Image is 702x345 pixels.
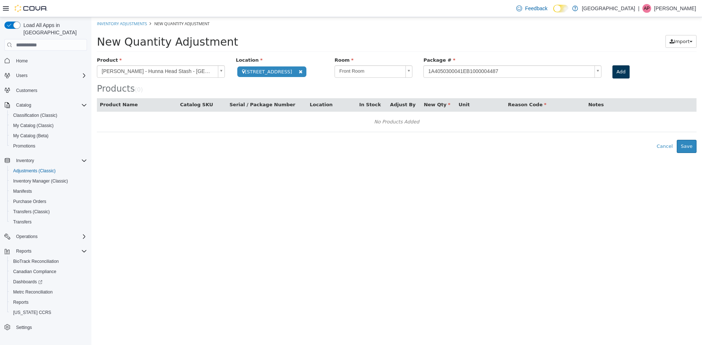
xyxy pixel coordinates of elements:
button: Reports [7,297,90,307]
button: Operations [13,232,41,241]
button: Users [13,71,30,80]
button: Serial / Package Number [138,84,205,91]
a: Manifests [10,187,35,196]
span: 1A4050300041EB1000004487 [332,49,500,60]
span: Canadian Compliance [13,269,56,275]
span: AP [644,4,650,13]
button: Users [1,70,90,81]
a: Canadian Compliance [10,267,59,276]
div: No Products Added [10,99,600,110]
span: BioTrack Reconciliation [13,258,59,264]
span: Inventory [16,158,34,164]
span: [PERSON_NAME] - Hunna Head Stash - [GEOGRAPHIC_DATA] Chem Dawg - 2g 70- 119u [6,49,124,60]
span: Catalog [16,102,31,108]
button: Adjust By [299,84,326,91]
span: Metrc Reconciliation [10,288,87,296]
span: Transfers [13,219,31,225]
a: [PERSON_NAME] - Hunna Head Stash - [GEOGRAPHIC_DATA] Chem Dawg - 2g 70- 119u [5,48,133,61]
span: Operations [16,234,38,239]
button: Notes [497,84,514,91]
span: Front Room [244,49,311,60]
span: Inventory Manager (Classic) [10,177,87,185]
button: Inventory [13,156,37,165]
button: [US_STATE] CCRS [7,307,90,318]
div: Alyssa Poage [642,4,651,13]
span: Inventory Manager (Classic) [13,178,68,184]
span: Adjustments (Classic) [13,168,56,174]
button: Transfers [7,217,90,227]
a: Purchase Orders [10,197,49,206]
a: Feedback [513,1,550,16]
button: Add [521,48,538,61]
a: Promotions [10,142,38,150]
button: Settings [1,322,90,333]
span: Washington CCRS [10,308,87,317]
span: Import [582,22,598,27]
a: Dashboards [7,277,90,287]
a: Inventory Manager (Classic) [10,177,71,185]
img: Cova [15,5,48,12]
button: Reports [13,247,34,256]
button: Cancel [561,123,585,136]
span: [STREET_ADDRESS] [146,49,215,60]
span: Reports [13,299,29,305]
button: Catalog [1,100,90,110]
button: My Catalog (Classic) [7,120,90,131]
button: Classification (Classic) [7,110,90,120]
a: Dashboards [10,277,45,286]
span: Manifests [10,187,87,196]
span: New Quantity Adjustment [63,4,118,9]
a: Settings [13,323,35,332]
span: Users [13,71,87,80]
small: ( ) [44,69,52,76]
button: My Catalog (Beta) [7,131,90,141]
span: Dashboards [13,279,42,285]
span: Users [16,73,27,78]
span: Canadian Compliance [10,267,87,276]
span: New Quantity Adjustment [5,18,147,31]
button: BioTrack Reconciliation [7,256,90,267]
span: Package # [332,40,364,46]
button: Catalog [13,101,34,110]
span: Operations [13,232,87,241]
a: Front Room [243,48,321,61]
span: My Catalog (Beta) [10,131,87,140]
button: Import [574,18,605,31]
span: Promotions [10,142,87,150]
a: My Catalog (Beta) [10,131,52,140]
span: Purchase Orders [13,199,46,204]
a: Metrc Reconciliation [10,288,56,296]
button: Inventory Manager (Classic) [7,176,90,186]
span: Transfers [10,218,87,226]
button: Save [585,123,605,136]
button: Product Name [8,84,48,91]
span: 0 [46,69,49,76]
span: BioTrack Reconciliation [10,257,87,266]
span: Metrc Reconciliation [13,289,53,295]
a: Adjustments (Classic) [10,166,58,175]
span: Promotions [13,143,35,149]
button: Purchase Orders [7,196,90,207]
p: [GEOGRAPHIC_DATA] [582,4,635,13]
button: Metrc Reconciliation [7,287,90,297]
span: Settings [16,325,32,330]
span: Inventory [13,156,87,165]
span: Products [5,66,44,77]
a: [US_STATE] CCRS [10,308,54,317]
span: Manifests [13,188,32,194]
button: Unit [367,84,380,91]
p: [PERSON_NAME] [654,4,696,13]
span: Dashboards [10,277,87,286]
span: Home [13,56,87,65]
a: Inventory Adjustments [5,4,56,9]
p: | [638,4,639,13]
span: Location [144,40,171,46]
span: Adjustments (Classic) [10,166,87,175]
a: Transfers [10,218,34,226]
button: Inventory [1,156,90,166]
a: BioTrack Reconciliation [10,257,62,266]
button: Operations [1,231,90,242]
span: Reports [16,248,31,254]
span: Classification (Classic) [13,112,57,118]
